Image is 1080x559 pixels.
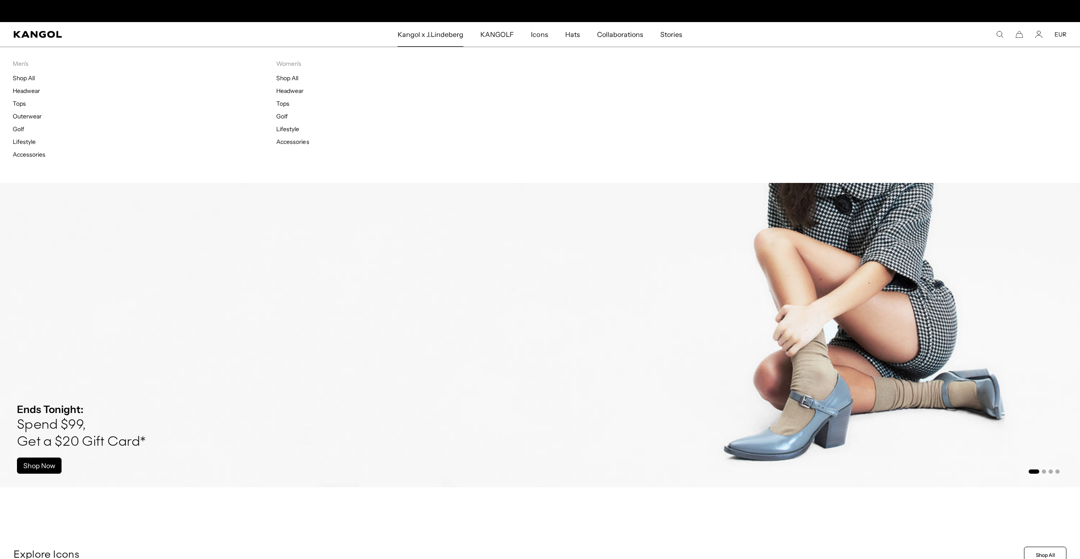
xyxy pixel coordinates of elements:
[276,74,298,82] a: Shop All
[1055,469,1060,474] button: Go to slide 4
[660,22,682,47] span: Stories
[1029,469,1039,474] button: Go to slide 1
[13,112,42,120] a: Outerwear
[13,125,24,133] a: Golf
[1028,468,1060,475] ul: Select a slide to show
[565,22,580,47] span: Hats
[13,60,276,67] p: Men's
[17,403,84,416] strong: Ends Tonight:
[1035,31,1043,38] a: Account
[17,434,146,451] h4: Get a $20 Gift Card*
[589,22,652,47] a: Collaborations
[453,4,628,18] slideshow-component: Announcement bar
[1055,31,1066,38] button: EUR
[13,138,36,146] a: Lifestyle
[597,22,643,47] span: Collaborations
[13,87,40,95] a: Headwear
[276,125,299,133] a: Lifestyle
[17,417,146,434] h4: Spend $99,
[398,22,464,47] span: Kangol x J.Lindeberg
[13,74,35,82] a: Shop All
[13,151,45,158] a: Accessories
[276,87,303,95] a: Headwear
[480,22,514,47] span: KANGOLF
[996,31,1004,38] summary: Search here
[522,22,556,47] a: Icons
[485,4,660,18] div: Announcement
[1042,469,1046,474] button: Go to slide 2
[485,4,660,18] div: 2 of 2
[276,112,288,120] a: Golf
[276,100,289,107] a: Tops
[17,458,62,474] a: Shop Now
[276,60,540,67] p: Women's
[557,22,589,47] a: Hats
[1015,31,1023,38] button: Cart
[472,22,522,47] a: KANGOLF
[13,100,26,107] a: Tops
[14,31,264,38] a: Kangol
[1049,469,1053,474] button: Go to slide 3
[652,22,691,47] a: Stories
[276,138,309,146] a: Accessories
[531,22,548,47] span: Icons
[389,22,472,47] a: Kangol x J.Lindeberg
